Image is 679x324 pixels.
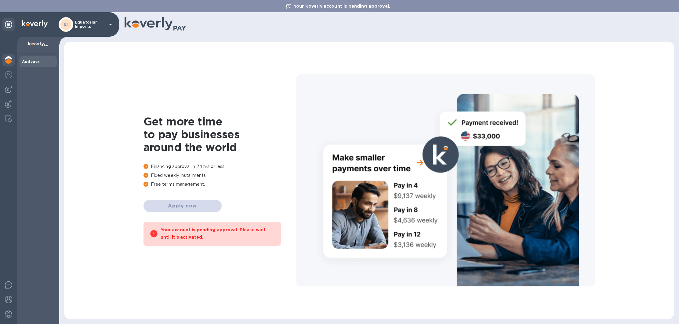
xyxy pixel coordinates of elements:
[64,22,68,27] b: EI
[22,59,40,64] b: Activate
[291,3,393,9] p: Your Koverly account is pending approval.
[143,172,296,179] p: Fixed weekly installments.
[75,20,105,29] p: Equatorian Imports
[143,181,296,188] p: Free terms management.
[143,115,296,154] h1: Get more time to pay businesses around the world
[5,71,12,78] img: Foreign exchange
[22,20,48,28] img: Logo
[143,163,296,170] p: Financing approval in 24 hrs or less.
[161,227,266,240] b: Your account is pending approval. Please wait until it’s activated.
[2,18,15,31] div: Unpin categories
